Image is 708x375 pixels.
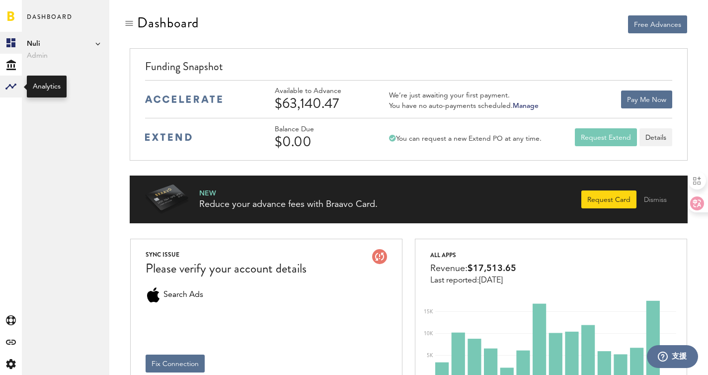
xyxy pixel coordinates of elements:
span: [DATE] [479,277,503,284]
span: Nuli [27,38,104,50]
div: $63,140.47 [275,95,369,111]
div: Please verify your account details [146,260,307,278]
div: Last reported: [430,276,516,285]
button: Pay Me Now [621,91,672,108]
button: Request Card [581,190,636,208]
div: We’re just awaiting your first payment. [389,91,539,100]
text: 5K [427,353,433,358]
div: You can request a new Extend PO at any time. [389,134,542,143]
div: Available to Advance [275,87,369,95]
span: Search Ads [163,287,203,302]
button: Free Advances [628,15,687,33]
span: Dashboard [27,11,73,32]
text: 10K [424,331,433,336]
text: 15K [424,309,433,314]
img: Braavo Card [145,185,189,214]
button: Request Extend [575,128,637,146]
span: Admin [27,50,104,62]
span: $17,513.65 [468,264,516,273]
div: Balance Due [275,125,369,134]
div: NEW [199,188,378,198]
iframe: 開啟您可用於找到更多資訊的 Widget [646,345,698,370]
img: extend-medium-blue-logo.svg [145,133,192,141]
div: Search Ads [146,287,160,302]
div: Revenue: [430,261,516,276]
div: Reduce your advance fees with Braavo Card. [199,198,378,211]
div: SYNC ISSUE [146,249,307,260]
div: $0.00 [275,134,369,150]
div: You have no auto-payments scheduled. [389,101,539,110]
div: Analytics [33,82,61,92]
div: Dashboard [137,15,199,31]
div: All apps [430,249,516,261]
button: Dismiss [638,190,673,208]
button: Fix Connection [146,355,205,373]
a: Manage [513,102,539,109]
div: Funding Snapshot [145,59,672,80]
a: Details [639,128,672,146]
img: accelerate-medium-blue-logo.svg [145,95,222,103]
img: account-issue.svg [372,249,387,264]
